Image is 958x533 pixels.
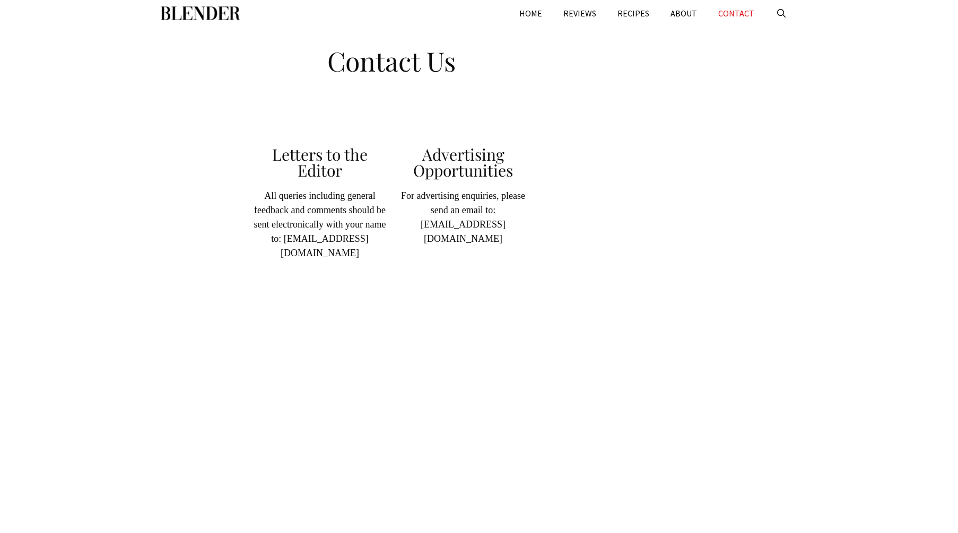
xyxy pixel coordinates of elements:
h2: Letters to the Editor [254,146,386,178]
p: All queries including general feedback and comments should be sent electronically with your name ... [254,189,386,260]
h2: Advertising Opportunities [397,146,529,178]
iframe: Advertisement [638,42,781,361]
p: For advertising enquiries, please send an email to: [EMAIL_ADDRESS][DOMAIN_NAME] [397,189,529,246]
h1: Contact Us [169,37,614,80]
